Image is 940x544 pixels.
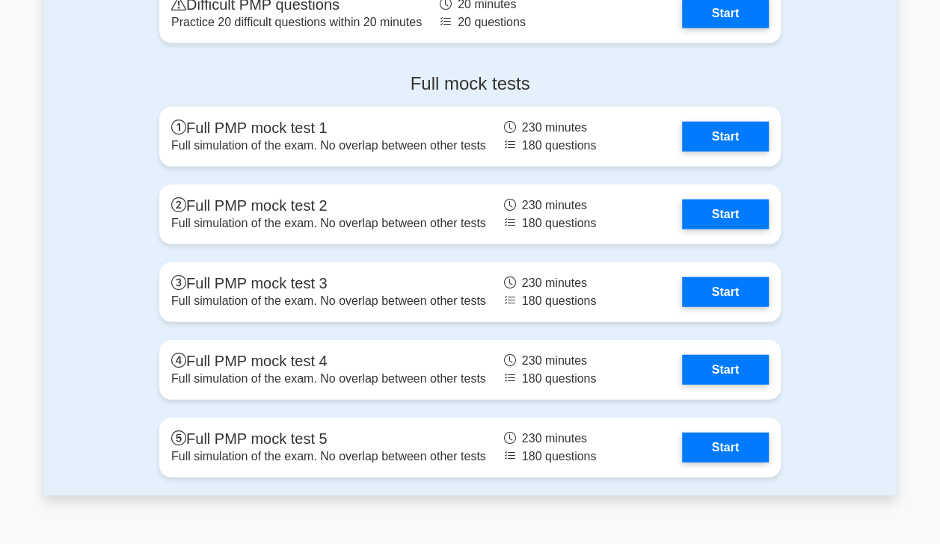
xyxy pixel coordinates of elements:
[682,277,769,307] a: Start
[682,355,769,385] a: Start
[682,122,769,152] a: Start
[682,433,769,463] a: Start
[159,73,781,95] h4: Full mock tests
[682,200,769,229] a: Start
